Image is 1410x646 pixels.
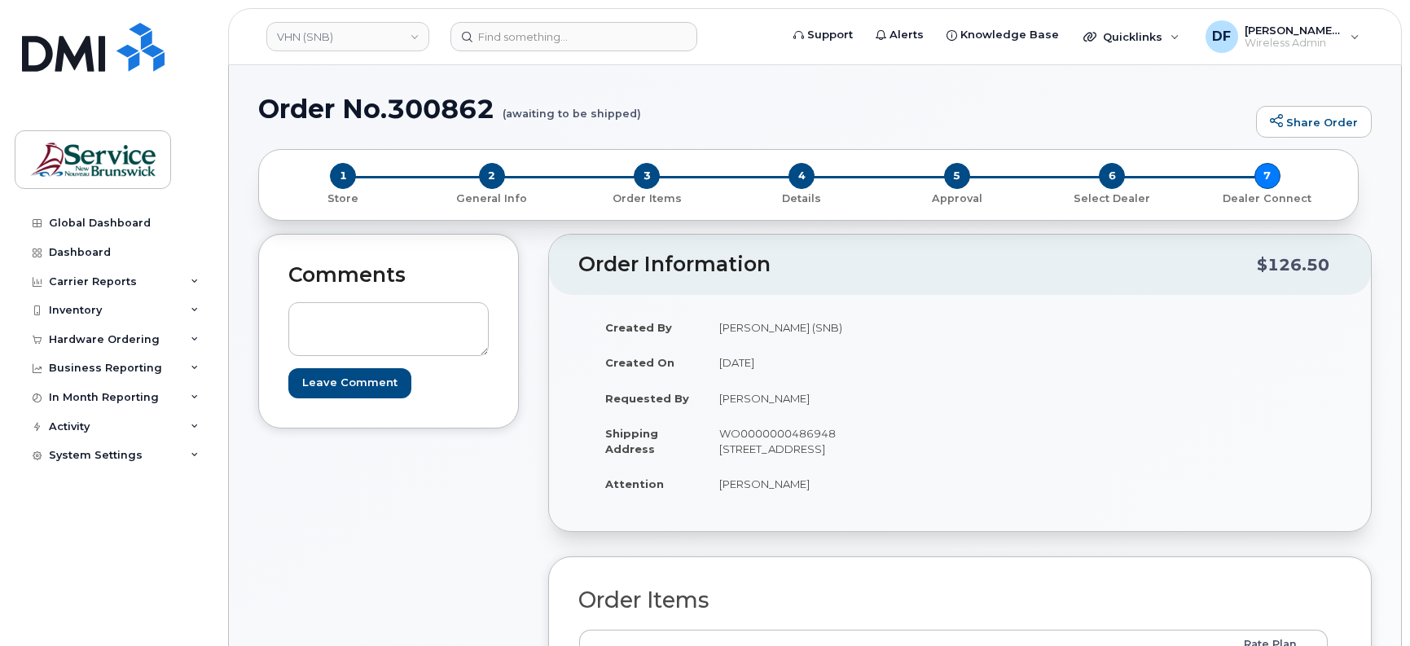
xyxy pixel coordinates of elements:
a: 3 Order Items [569,189,724,206]
h2: Order Items [578,588,1329,613]
span: 4 [788,163,815,189]
p: Select Dealer [1041,191,1183,206]
input: Leave Comment [288,368,411,398]
p: Store [279,191,407,206]
p: Order Items [576,191,718,206]
span: 2 [479,163,505,189]
td: [DATE] [705,345,948,380]
a: Share Order [1256,106,1372,138]
p: Approval [886,191,1028,206]
td: WO0000000486948 [STREET_ADDRESS] [705,415,948,466]
td: [PERSON_NAME] (SNB) [705,310,948,345]
strong: Created On [605,356,674,369]
strong: Attention [605,477,664,490]
a: 2 General Info [414,189,569,206]
a: 5 Approval [880,189,1034,206]
span: 5 [944,163,970,189]
span: 1 [330,163,356,189]
a: 6 Select Dealer [1034,189,1189,206]
span: 3 [634,163,660,189]
strong: Shipping Address [605,427,658,455]
p: General Info [420,191,562,206]
small: (awaiting to be shipped) [503,94,641,120]
td: [PERSON_NAME] [705,466,948,502]
a: 1 Store [272,189,414,206]
h2: Comments [288,264,489,287]
h1: Order No.300862 [258,94,1248,123]
h2: Order Information [578,253,1257,276]
td: [PERSON_NAME] [705,380,948,416]
strong: Requested By [605,392,689,405]
span: 6 [1099,163,1125,189]
div: $126.50 [1257,249,1329,280]
p: Details [731,191,872,206]
a: 4 Details [724,189,879,206]
strong: Created By [605,321,672,334]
